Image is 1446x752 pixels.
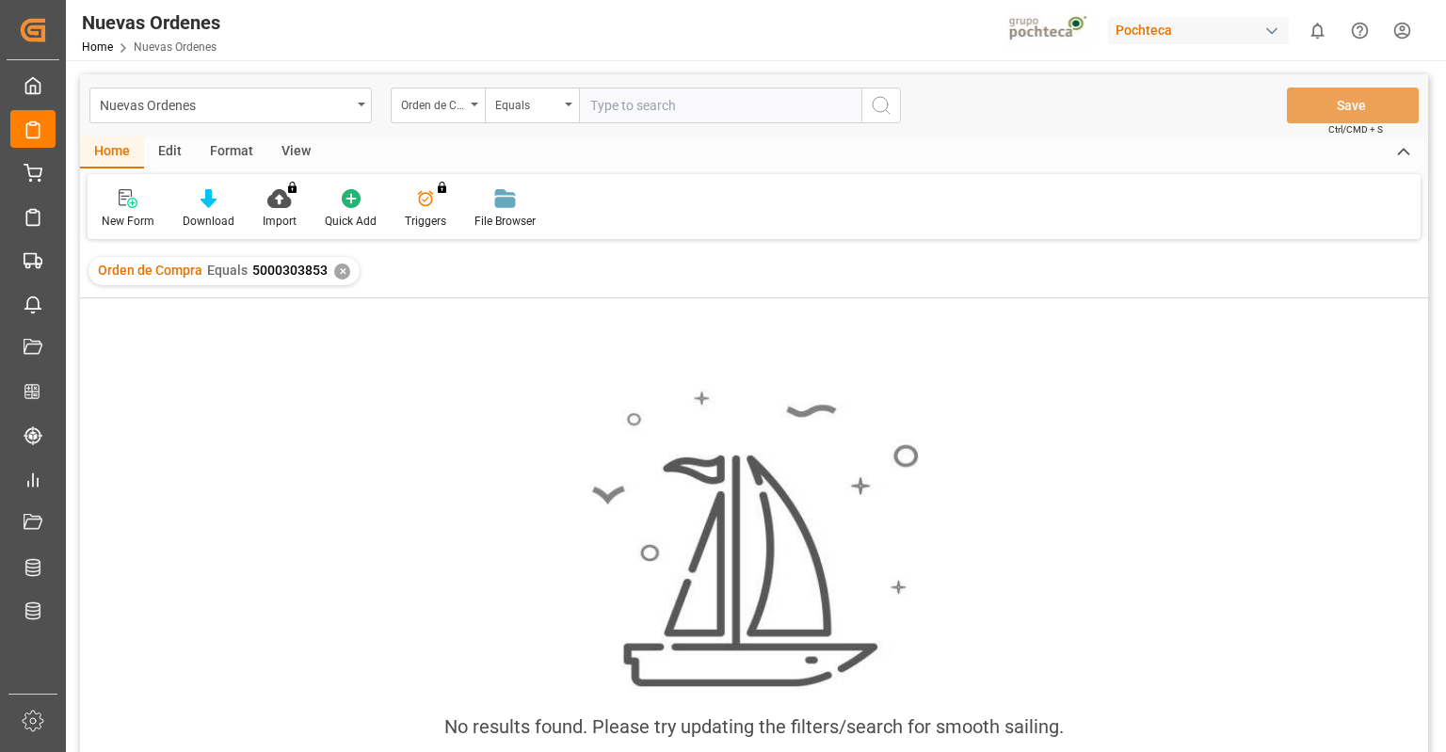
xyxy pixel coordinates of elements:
[579,88,861,123] input: Type to search
[82,40,113,54] a: Home
[485,88,579,123] button: open menu
[334,264,350,280] div: ✕
[207,263,248,278] span: Equals
[1003,14,1096,47] img: pochtecaImg.jpg_1689854062.jpg
[252,263,328,278] span: 5000303853
[474,213,536,230] div: File Browser
[391,88,485,123] button: open menu
[401,92,465,114] div: Orden de Compra
[144,136,196,168] div: Edit
[82,8,220,37] div: Nuevas Ordenes
[102,213,154,230] div: New Form
[1328,122,1383,136] span: Ctrl/CMD + S
[861,88,901,123] button: search button
[589,389,919,690] img: smooth_sailing.jpeg
[100,92,351,116] div: Nuevas Ordenes
[325,213,377,230] div: Quick Add
[1287,88,1419,123] button: Save
[98,263,202,278] span: Orden de Compra
[444,712,1064,741] div: No results found. Please try updating the filters/search for smooth sailing.
[89,88,372,123] button: open menu
[80,136,144,168] div: Home
[267,136,325,168] div: View
[495,92,559,114] div: Equals
[196,136,267,168] div: Format
[183,213,234,230] div: Download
